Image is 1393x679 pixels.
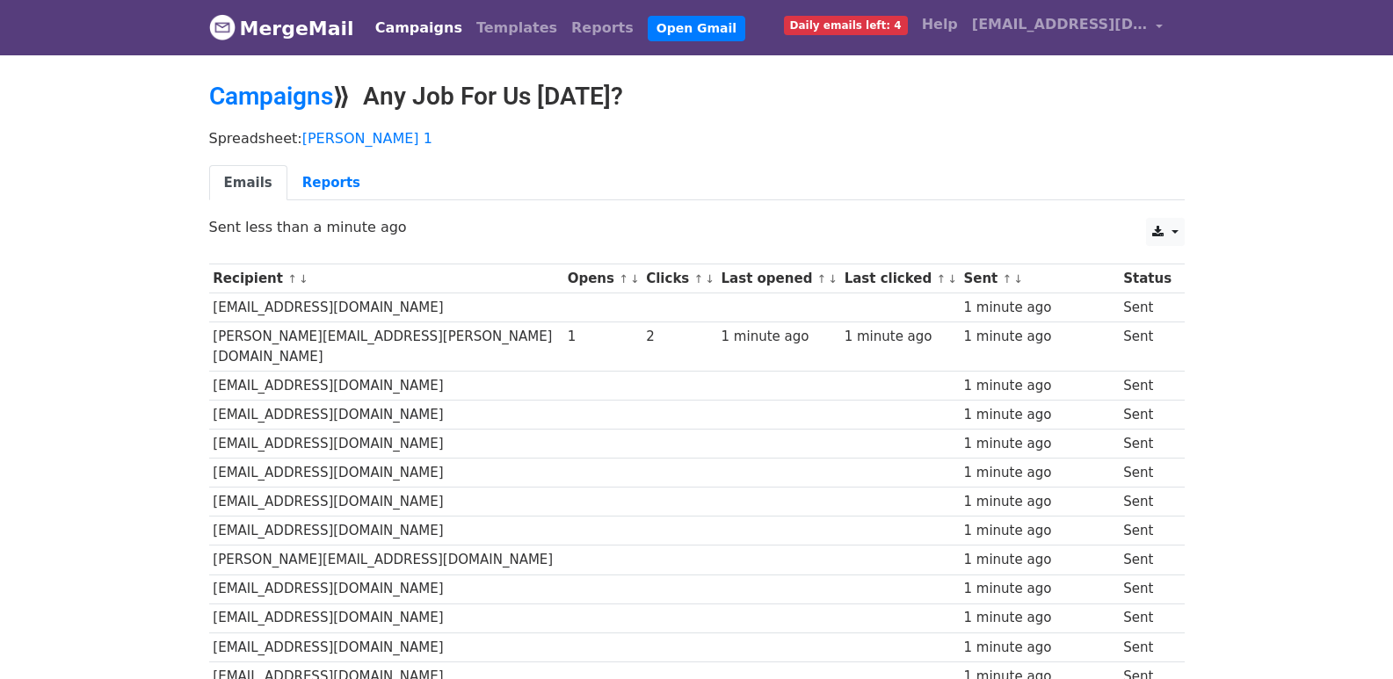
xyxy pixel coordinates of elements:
[209,516,563,545] td: [EMAIL_ADDRESS][DOMAIN_NAME]
[642,264,716,293] th: Clicks
[840,264,960,293] th: Last clicked
[302,130,432,147] a: [PERSON_NAME] 1
[972,14,1148,35] span: [EMAIL_ADDRESS][DOMAIN_NAME]
[1119,516,1175,545] td: Sent
[368,11,469,46] a: Campaigns
[469,11,564,46] a: Templates
[287,165,375,201] a: Reports
[963,492,1114,512] div: 1 minute ago
[1119,632,1175,661] td: Sent
[947,272,957,285] a: ↓
[209,10,354,47] a: MergeMail
[845,327,955,347] div: 1 minute ago
[1119,430,1175,459] td: Sent
[209,165,287,201] a: Emails
[564,11,641,46] a: Reports
[568,327,638,347] div: 1
[1119,574,1175,603] td: Sent
[209,218,1185,236] p: Sent less than a minute ago
[287,272,297,285] a: ↑
[1119,264,1175,293] th: Status
[209,430,563,459] td: [EMAIL_ADDRESS][DOMAIN_NAME]
[963,521,1114,541] div: 1 minute ago
[209,632,563,661] td: [EMAIL_ADDRESS][DOMAIN_NAME]
[209,14,236,40] img: MergeMail logo
[209,371,563,400] td: [EMAIL_ADDRESS][DOMAIN_NAME]
[630,272,640,285] a: ↓
[1119,603,1175,632] td: Sent
[1119,400,1175,429] td: Sent
[1119,545,1175,574] td: Sent
[963,638,1114,658] div: 1 minute ago
[963,550,1114,570] div: 1 minute ago
[299,272,308,285] a: ↓
[209,603,563,632] td: [EMAIL_ADDRESS][DOMAIN_NAME]
[705,272,715,285] a: ↓
[963,579,1114,599] div: 1 minute ago
[563,264,642,293] th: Opens
[694,272,704,285] a: ↑
[646,327,713,347] div: 2
[209,264,563,293] th: Recipient
[209,545,563,574] td: [PERSON_NAME][EMAIL_ADDRESS][DOMAIN_NAME]
[648,16,745,41] a: Open Gmail
[936,272,946,285] a: ↑
[1013,272,1023,285] a: ↓
[209,293,563,322] td: [EMAIL_ADDRESS][DOMAIN_NAME]
[963,434,1114,454] div: 1 minute ago
[619,272,628,285] a: ↑
[960,264,1120,293] th: Sent
[963,298,1114,318] div: 1 minute ago
[777,7,915,42] a: Daily emails left: 4
[717,264,840,293] th: Last opened
[1119,459,1175,488] td: Sent
[1003,272,1012,285] a: ↑
[963,463,1114,483] div: 1 minute ago
[209,129,1185,148] p: Spreadsheet:
[1119,488,1175,516] td: Sent
[722,327,836,347] div: 1 minute ago
[209,574,563,603] td: [EMAIL_ADDRESS][DOMAIN_NAME]
[1119,371,1175,400] td: Sent
[784,16,908,35] span: Daily emails left: 4
[828,272,838,285] a: ↓
[963,376,1114,396] div: 1 minute ago
[817,272,827,285] a: ↑
[963,405,1114,425] div: 1 minute ago
[1119,293,1175,322] td: Sent
[209,82,1185,112] h2: ⟫ Any Job For Us [DATE]?
[1119,322,1175,372] td: Sent
[963,608,1114,628] div: 1 minute ago
[209,82,333,111] a: Campaigns
[209,459,563,488] td: [EMAIL_ADDRESS][DOMAIN_NAME]
[965,7,1171,48] a: [EMAIL_ADDRESS][DOMAIN_NAME]
[915,7,965,42] a: Help
[963,327,1114,347] div: 1 minute ago
[209,400,563,429] td: [EMAIL_ADDRESS][DOMAIN_NAME]
[209,322,563,372] td: [PERSON_NAME][EMAIL_ADDRESS][PERSON_NAME][DOMAIN_NAME]
[209,488,563,516] td: [EMAIL_ADDRESS][DOMAIN_NAME]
